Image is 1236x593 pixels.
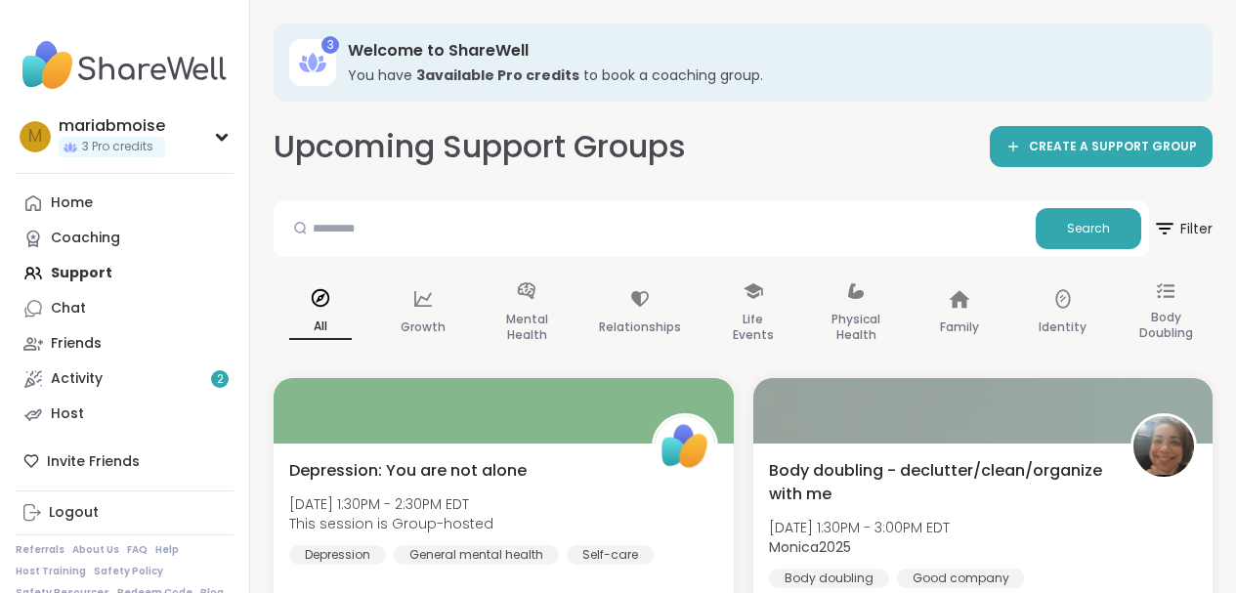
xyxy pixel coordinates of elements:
div: Home [51,193,93,213]
div: Body doubling [769,569,889,588]
h2: Upcoming Support Groups [274,125,686,169]
span: [DATE] 1:30PM - 3:00PM EDT [769,518,950,537]
img: ShareWell Nav Logo [16,31,234,100]
a: Referrals [16,543,64,557]
a: Host [16,397,234,432]
span: Search [1067,220,1110,237]
div: mariabmoise [59,115,165,137]
p: All [289,315,352,340]
a: Safety Policy [94,565,163,578]
button: Filter [1153,200,1213,257]
a: Friends [16,326,234,361]
a: Home [16,186,234,221]
div: Depression [289,545,386,565]
span: Filter [1153,205,1213,252]
a: FAQ [127,543,148,557]
div: Activity [51,369,103,389]
div: Self-care [567,545,654,565]
p: Physical Health [826,308,888,347]
a: Help [155,543,179,557]
h3: Welcome to ShareWell [348,40,1185,62]
p: Mental Health [495,308,558,347]
div: Chat [51,299,86,318]
div: Friends [51,334,102,354]
b: Monica2025 [769,537,851,557]
span: Depression: You are not alone [289,459,527,483]
p: Life Events [722,308,785,347]
a: About Us [72,543,119,557]
p: Body Doubling [1134,306,1197,345]
span: [DATE] 1:30PM - 2:30PM EDT [289,494,493,514]
a: Coaching [16,221,234,256]
a: Host Training [16,565,86,578]
div: 3 [321,36,339,54]
span: 3 Pro credits [82,139,153,155]
a: Logout [16,495,234,530]
div: Logout [49,503,99,523]
span: Body doubling - declutter/clean/organize with me [769,459,1110,506]
a: Chat [16,291,234,326]
div: Host [51,404,84,424]
div: General mental health [394,545,559,565]
div: Coaching [51,229,120,248]
div: Invite Friends [16,444,234,479]
p: Growth [401,316,446,339]
span: m [28,124,42,149]
span: 2 [217,371,224,388]
button: Search [1036,208,1141,249]
img: ShareWell [655,416,715,477]
p: Identity [1039,316,1087,339]
img: Monica2025 [1133,416,1194,477]
a: CREATE A SUPPORT GROUP [990,126,1213,167]
h3: You have to book a coaching group. [348,65,1185,85]
b: 3 available Pro credit s [416,65,579,85]
p: Relationships [599,316,681,339]
span: CREATE A SUPPORT GROUP [1029,139,1197,155]
p: Family [940,316,979,339]
span: This session is Group-hosted [289,514,493,533]
a: Activity2 [16,361,234,397]
div: Good company [897,569,1025,588]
